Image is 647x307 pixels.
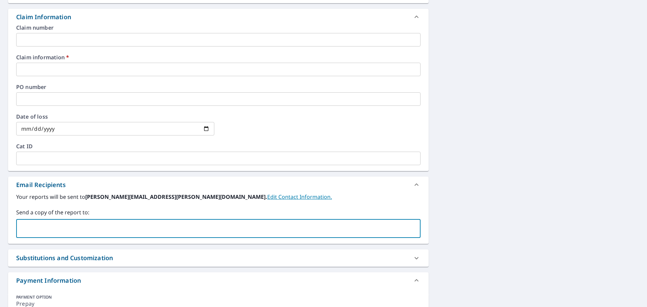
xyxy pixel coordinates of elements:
b: [PERSON_NAME][EMAIL_ADDRESS][PERSON_NAME][DOMAIN_NAME]. [85,193,267,201]
div: Email Recipients [16,180,66,189]
label: Date of loss [16,114,214,119]
div: Payment Information [16,276,81,285]
div: Claim Information [8,9,429,25]
div: Payment Information [8,272,429,288]
div: Email Recipients [8,177,429,193]
label: PO number [16,84,421,90]
div: PAYMENT OPTION [16,294,421,300]
label: Claim information [16,55,421,60]
label: Claim number [16,25,421,30]
label: Cat ID [16,144,421,149]
label: Your reports will be sent to [16,193,421,201]
label: Send a copy of the report to: [16,208,421,216]
div: Claim Information [16,12,71,22]
a: EditContactInfo [267,193,332,201]
div: Substitutions and Customization [8,249,429,267]
div: Substitutions and Customization [16,253,113,263]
